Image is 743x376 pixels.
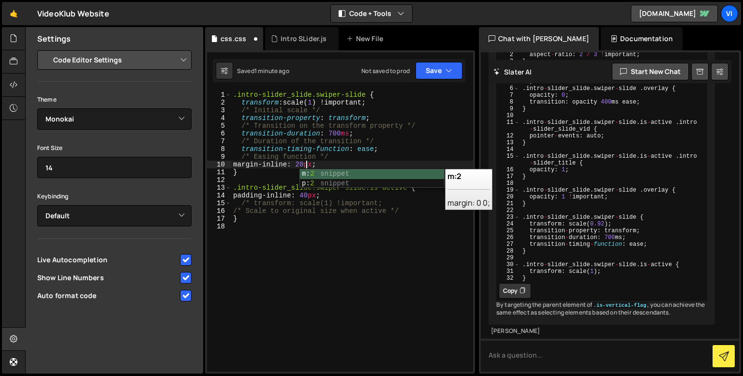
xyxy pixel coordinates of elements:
div: 24 [497,221,520,227]
div: 8 [207,145,231,153]
div: 12 [497,133,520,139]
div: 3 [207,106,231,114]
div: 15 [497,153,520,166]
div: 5 [207,122,231,130]
div: 14 [497,146,520,153]
div: Intro SLider.js [281,34,327,44]
div: 30 [497,261,520,268]
button: Copy [499,283,531,299]
div: 23 [497,214,520,221]
div: 11 [207,168,231,176]
div: 15 [207,199,231,207]
div: 9 [497,105,520,112]
div: 2 [207,99,231,106]
div: Not saved to prod [361,67,410,75]
div: Saved [237,67,289,75]
div: 7 [207,137,231,145]
label: Theme [37,95,57,105]
div: 22 [497,207,520,214]
h2: Settings [37,33,71,44]
div: 7 [497,92,520,99]
div: VideoKlub Website [37,8,109,19]
div: 18 [497,180,520,187]
div: 10 [207,161,231,168]
div: 14 [207,192,231,199]
div: 17 [207,215,231,223]
button: Save [416,62,462,79]
div: 4 [207,114,231,122]
label: Keybinding [37,192,69,201]
div: 32 [497,275,520,282]
div: 21 [497,200,520,207]
code: .is-vertical-flag [592,302,647,309]
div: 1 minute ago [254,67,289,75]
a: 🤙 [2,2,26,25]
div: 13 [207,184,231,192]
div: margin: 0 0; [445,169,492,210]
div: 11 [497,119,520,133]
div: [PERSON_NAME] [491,327,713,335]
div: 27 [497,241,520,248]
div: 18 [207,223,231,230]
div: 17 [497,173,520,180]
a: [DOMAIN_NAME] [631,5,718,22]
div: Documentation [601,27,683,50]
div: 8 [497,99,520,105]
div: 19 [497,187,520,194]
div: 28 [497,248,520,255]
div: css.css [221,34,246,44]
div: 25 [497,227,520,234]
span: Live Autocompletion [37,255,178,265]
div: New File [346,34,387,44]
div: 2 [497,51,520,58]
div: 29 [497,255,520,261]
button: Start new chat [612,63,689,80]
div: 13 [497,139,520,146]
span: Auto format code [37,291,178,301]
div: 26 [497,234,520,241]
b: m:2 [447,171,461,181]
div: 1 [207,91,231,99]
button: Code + Tools [331,5,412,22]
div: 12 [207,176,231,184]
span: Show Line Numbers [37,273,178,283]
div: Chat with [PERSON_NAME] [479,27,599,50]
div: 16 [497,166,520,173]
label: Font Size [37,143,62,153]
div: 20 [497,194,520,200]
h2: Slater AI [493,67,532,76]
div: 9 [207,153,231,161]
div: 10 [497,112,520,119]
a: Vi [721,5,738,22]
div: 16 [207,207,231,215]
div: 31 [497,268,520,275]
div: 6 [497,85,520,92]
div: 6 [207,130,231,137]
div: 3 [497,58,520,65]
